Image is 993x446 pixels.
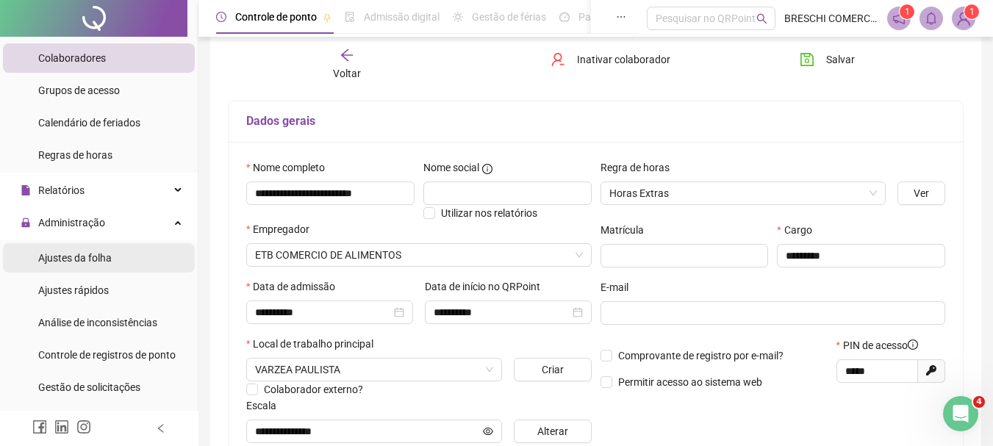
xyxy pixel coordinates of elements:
[551,52,565,67] span: user-delete
[76,420,91,434] span: instagram
[601,279,638,295] label: E-mail
[21,217,31,228] span: lock
[514,358,591,381] button: Criar
[38,217,105,229] span: Administração
[246,221,319,237] label: Empregador
[38,349,176,361] span: Controle de registros de ponto
[969,7,975,17] span: 1
[537,423,568,439] span: Alterar
[601,159,679,176] label: Regra de horas
[264,384,363,395] span: Colaborador externo?
[38,381,140,393] span: Gestão de solicitações
[897,181,945,205] button: Ver
[246,278,345,295] label: Data de admissão
[784,10,878,26] span: BRESCHI COMERCIO DE ALIMENTOS
[914,185,929,201] span: Ver
[246,398,286,414] label: Escala
[514,420,591,443] button: Alterar
[38,284,109,296] span: Ajustes rápidos
[340,48,354,62] span: arrow-left
[601,222,653,238] label: Matrícula
[925,12,938,25] span: bell
[483,426,493,436] span: eye
[578,11,636,23] span: Painel do DP
[345,12,355,22] span: file-done
[38,52,106,64] span: Colaboradores
[559,12,570,22] span: dashboard
[156,423,166,434] span: left
[777,222,821,238] label: Cargo
[323,13,331,22] span: pushpin
[216,12,226,22] span: clock-circle
[38,149,112,161] span: Regras de horas
[843,337,918,353] span: PIN de acesso
[973,396,985,408] span: 4
[892,12,906,25] span: notification
[577,51,670,68] span: Inativar colaborador
[38,184,85,196] span: Relatórios
[618,350,784,362] span: Comprovante de registro por e-mail?
[246,336,383,352] label: Local de trabalho principal
[255,359,493,381] span: AVENIDA DUQUE DE CAXIAS 2225
[441,207,537,219] span: Utilizar nos relatórios
[905,7,910,17] span: 1
[54,420,69,434] span: linkedin
[38,117,140,129] span: Calendário de feriados
[255,244,583,266] span: ETB COMERCIO DE ALIMENTOS
[38,84,120,96] span: Grupos de acesso
[789,48,866,71] button: Salvar
[246,159,334,176] label: Nome completo
[482,164,492,174] span: info-circle
[542,362,564,378] span: Criar
[38,252,112,264] span: Ajustes da folha
[32,420,47,434] span: facebook
[235,11,317,23] span: Controle de ponto
[38,317,157,328] span: Análise de inconsistências
[472,11,546,23] span: Gestão de férias
[425,278,550,295] label: Data de início no QRPoint
[964,4,979,19] sup: Atualize o seu contato no menu Meus Dados
[618,376,762,388] span: Permitir acesso ao sistema web
[616,12,626,22] span: ellipsis
[246,112,945,130] h5: Dados gerais
[539,48,681,71] button: Inativar colaborador
[609,182,878,204] span: Horas Extras
[943,396,978,431] iframe: Intercom live chat
[900,4,914,19] sup: 1
[333,68,361,79] span: Voltar
[953,7,975,29] img: 14300
[826,51,855,68] span: Salvar
[800,52,814,67] span: save
[21,185,31,195] span: file
[908,339,918,350] span: info-circle
[423,159,479,176] span: Nome social
[453,12,463,22] span: sun
[756,13,767,24] span: search
[364,11,440,23] span: Admissão digital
